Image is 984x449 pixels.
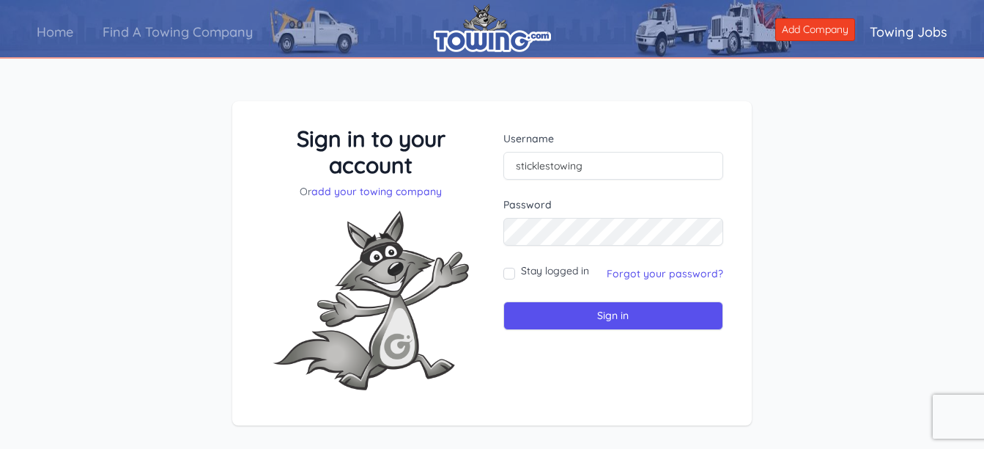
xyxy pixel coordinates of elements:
[261,125,481,178] h3: Sign in to your account
[311,185,442,198] a: add your towing company
[855,11,962,53] a: Towing Jobs
[775,18,855,41] a: Add Company
[503,197,724,212] label: Password
[434,4,551,52] img: logo.png
[88,11,267,53] a: Find A Towing Company
[503,131,724,146] label: Username
[503,302,724,330] input: Sign in
[22,11,88,53] a: Home
[607,267,723,280] a: Forgot your password?
[261,199,481,402] img: Fox-Excited.png
[261,184,481,199] p: Or
[521,263,589,278] label: Stay logged in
